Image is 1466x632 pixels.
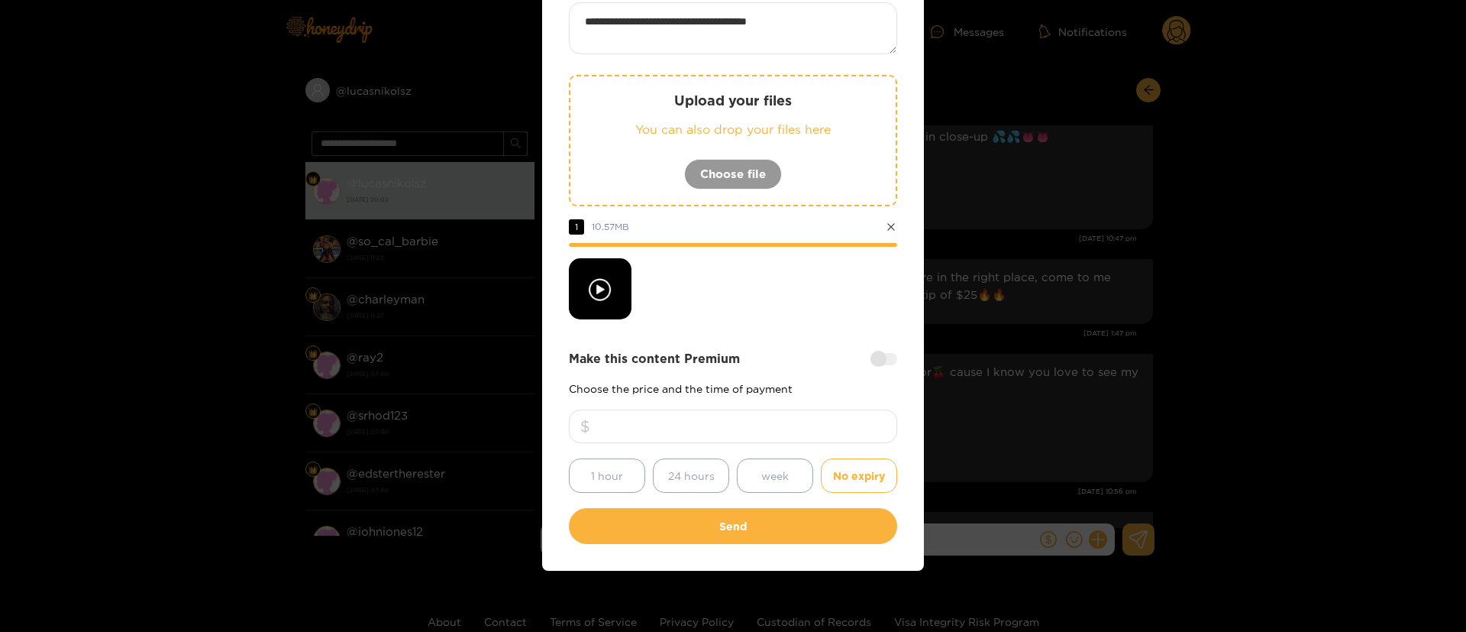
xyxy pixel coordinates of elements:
p: Upload your files [601,92,865,109]
button: 24 hours [653,459,729,493]
button: No expiry [821,459,897,493]
button: Choose file [684,159,782,190]
p: Choose the price and the time of payment [569,383,897,394]
span: 10.57 MB [592,222,629,232]
strong: Make this content Premium [569,350,740,368]
span: 1 hour [591,467,623,485]
span: No expiry [833,467,885,485]
button: Send [569,508,897,544]
span: 1 [569,219,584,235]
button: 1 hour [569,459,645,493]
span: week [761,467,789,485]
button: week [737,459,813,493]
span: 24 hours [668,467,715,485]
p: You can also drop your files here [601,121,865,138]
